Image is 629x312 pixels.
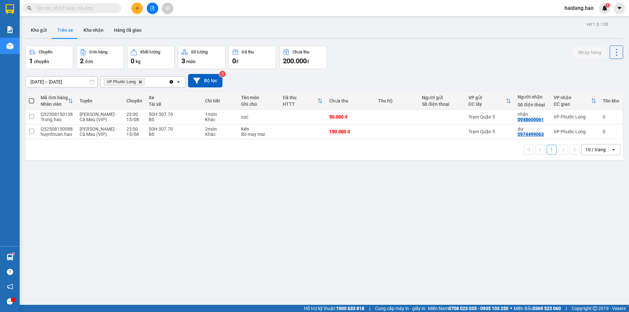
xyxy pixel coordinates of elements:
[176,79,181,84] svg: open
[186,59,196,64] span: món
[29,57,33,65] span: 1
[149,117,199,122] div: Bồ
[27,6,32,10] span: search
[465,92,514,110] th: Toggle SortBy
[205,132,235,137] div: Khác
[89,50,107,54] div: Đơn hàng
[279,46,327,69] button: Chưa thu200.000đ
[293,50,309,54] div: Chưa thu
[241,126,276,132] div: kiên
[149,126,199,132] div: 50H-307.70
[554,101,591,107] div: ĐC giao
[369,305,370,312] span: |
[219,71,226,77] sup: 3
[41,101,68,107] div: Nhân viên
[149,132,199,137] div: Bồ
[41,95,68,100] div: Mã đơn hàng
[26,77,97,87] input: Select a date range.
[39,50,52,54] div: Chuyến
[614,3,625,14] button: caret-down
[573,46,606,58] button: Nhập hàng
[329,98,372,103] div: Chưa thu
[468,114,511,119] div: Trạm Quận 5
[140,50,160,54] div: Khối lượng
[605,3,610,8] sup: 1
[37,92,76,110] th: Toggle SortBy
[232,57,236,65] span: 0
[279,92,326,110] th: Toggle SortBy
[375,305,426,312] span: Cung cấp máy in - giấy in:
[559,4,599,12] span: haidang.hao
[178,46,225,69] button: Số lượng3món
[85,59,93,64] span: đơn
[518,112,547,117] div: nhân
[518,94,547,100] div: Người nhận
[80,57,84,65] span: 2
[242,50,254,54] div: Đã thu
[131,57,134,65] span: 0
[7,284,13,290] span: notification
[468,129,511,134] div: Trạm Quận 5
[126,126,142,132] div: 23:00
[378,98,416,103] div: Thu hộ
[593,306,597,311] span: copyright
[80,112,117,122] span: [PERSON_NAME] - Cà Mau (VIP)
[126,98,142,103] div: Chuyến
[6,4,14,14] img: logo-vxr
[603,98,619,103] div: Tồn kho
[36,5,113,12] input: Tìm tên, số ĐT hoặc mã đơn
[603,114,619,119] div: 0
[283,101,317,107] div: HTTT
[7,43,13,49] img: warehouse-icon
[135,6,140,10] span: plus
[126,132,142,137] div: 15/08
[80,98,120,103] div: Tuyến
[7,298,13,304] span: message
[448,306,508,311] strong: 0708 023 035 - 0935 103 250
[304,305,364,312] span: Hỗ trợ kỹ thuật:
[241,101,276,107] div: Ghi chú
[205,112,235,117] div: 1 món
[41,126,73,132] div: Q52508150088
[241,114,276,119] div: cuc
[149,95,199,100] div: Xe
[7,269,13,275] span: question-circle
[76,46,124,69] button: Đơn hàng2đơn
[126,112,142,117] div: 23:00
[236,59,238,64] span: đ
[554,129,596,134] div: VP Phước Long
[603,129,619,134] div: 0
[41,132,73,137] div: huynhtuan.hao
[41,112,73,117] div: Q52508150138
[205,117,235,122] div: Khác
[127,46,175,69] button: Khối lượng0kg
[41,117,73,122] div: Trong.hao
[78,22,109,38] button: Kho nhận
[514,305,561,312] span: Miền Bắc
[34,59,49,64] span: chuyến
[422,101,462,107] div: Số điện thoại
[109,22,147,38] button: Hàng đã giao
[188,74,222,87] button: Bộ lọc
[336,306,364,311] strong: 1900 633 818
[229,46,276,69] button: Đã thu0đ
[205,126,235,132] div: 2 món
[547,145,557,155] button: 1
[518,102,547,107] div: Số điện thoại
[136,59,141,64] span: kg
[585,146,606,153] div: 10 / trang
[162,3,173,14] button: aim
[329,129,372,134] div: 150.000 đ
[422,95,462,100] div: Người gửi
[126,117,142,122] div: 15/08
[510,307,512,310] span: ⚪️
[518,126,547,132] div: dư
[566,305,567,312] span: |
[104,78,145,86] span: VP Phước Long, close by backspace
[617,5,622,11] span: caret-down
[606,3,609,8] span: 1
[283,57,307,65] span: 200.000
[468,95,506,100] div: VP gửi
[138,80,142,84] svg: Delete
[602,5,608,11] img: icon-new-feature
